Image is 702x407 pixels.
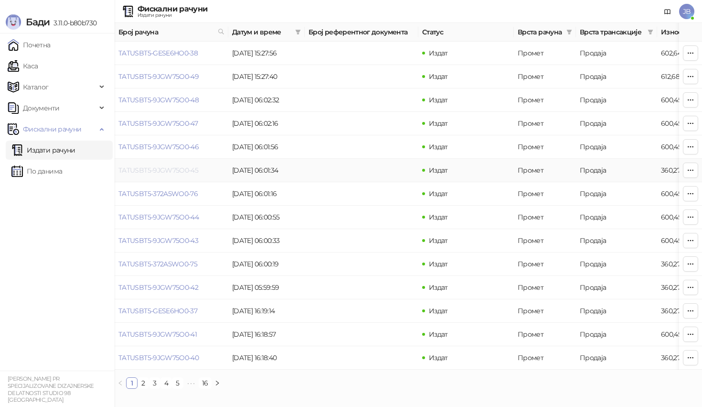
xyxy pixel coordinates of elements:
[118,330,197,339] a: TATUSBT5-9JGW75O0-41
[514,323,576,346] td: Промет
[199,378,211,388] a: 16
[50,19,96,27] span: 3.11.0-b80b730
[429,189,448,198] span: Издат
[126,377,138,389] li: 1
[138,377,149,389] li: 2
[429,213,448,221] span: Издат
[118,143,199,151] a: TATUSBT5-9JGW75O0-46
[518,27,563,37] span: Врста рачуна
[429,236,448,245] span: Издат
[576,276,657,299] td: Продаја
[212,377,223,389] button: right
[172,378,183,388] a: 5
[118,283,198,292] a: TATUSBT5-9JGW75O0-42
[576,299,657,323] td: Продаја
[228,159,305,182] td: [DATE] 06:01:34
[514,346,576,370] td: Промет
[228,346,305,370] td: [DATE] 16:18:40
[6,14,21,30] img: Logo
[228,112,305,135] td: [DATE] 06:02:16
[228,206,305,229] td: [DATE] 06:00:55
[138,378,149,388] a: 2
[228,65,305,88] td: [DATE] 15:27:40
[115,159,228,182] td: TATUSBT5-9JGW75O0-45
[429,49,448,57] span: Издат
[514,299,576,323] td: Промет
[514,159,576,182] td: Промет
[212,377,223,389] li: Следећа страна
[514,276,576,299] td: Промет
[115,323,228,346] td: TATUSBT5-9JGW75O0-41
[576,253,657,276] td: Продаја
[115,276,228,299] td: TATUSBT5-9JGW75O0-42
[580,27,644,37] span: Врста трансакције
[115,23,228,42] th: Број рачуна
[118,72,199,81] a: TATUSBT5-9JGW75O0-49
[115,135,228,159] td: TATUSBT5-9JGW75O0-46
[576,23,657,42] th: Врста трансакције
[199,377,212,389] li: 16
[418,23,514,42] th: Статус
[118,260,197,268] a: TATUSBT5-372A5WO0-75
[115,377,126,389] button: left
[118,353,199,362] a: TATUSBT5-9JGW75O0-40
[429,166,448,175] span: Издат
[26,16,50,28] span: Бади
[118,189,198,198] a: TATUSBT5-372A5WO0-76
[648,29,653,35] span: filter
[118,307,197,315] a: TATUSBT5-GESE6HO0-37
[118,236,198,245] a: TATUSBT5-9JGW75O0-43
[228,88,305,112] td: [DATE] 06:02:32
[576,346,657,370] td: Продаја
[228,253,305,276] td: [DATE] 06:00:19
[118,96,199,104] a: TATUSBT5-9JGW75O0-48
[646,25,655,39] span: filter
[305,23,418,42] th: Број референтног документа
[11,162,62,181] a: По данима
[138,13,207,18] div: Издати рачуни
[429,119,448,128] span: Издат
[228,182,305,206] td: [DATE] 06:01:16
[514,23,576,42] th: Врста рачуна
[160,377,172,389] li: 4
[228,42,305,65] td: [DATE] 15:27:56
[429,72,448,81] span: Издат
[576,182,657,206] td: Продаја
[117,380,123,386] span: left
[115,182,228,206] td: TATUSBT5-372A5WO0-76
[115,88,228,112] td: TATUSBT5-9JGW75O0-48
[295,29,301,35] span: filter
[23,77,49,97] span: Каталог
[8,35,51,55] a: Почетна
[228,323,305,346] td: [DATE] 16:18:57
[118,166,198,175] a: TATUSBT5-9JGW75O0-45
[172,377,183,389] li: 5
[115,299,228,323] td: TATUSBT5-GESE6HO0-37
[118,49,198,57] a: TATUSBT5-GESE6HO0-38
[660,4,675,19] a: Документација
[115,65,228,88] td: TATUSBT5-9JGW75O0-49
[149,377,160,389] li: 3
[228,299,305,323] td: [DATE] 16:19:14
[115,112,228,135] td: TATUSBT5-9JGW75O0-47
[293,25,303,39] span: filter
[514,88,576,112] td: Промет
[429,96,448,104] span: Издат
[429,260,448,268] span: Издат
[183,377,199,389] span: •••
[514,42,576,65] td: Промет
[228,276,305,299] td: [DATE] 05:59:59
[576,206,657,229] td: Продаја
[115,206,228,229] td: TATUSBT5-9JGW75O0-44
[214,380,220,386] span: right
[576,159,657,182] td: Продаја
[576,135,657,159] td: Продаја
[576,229,657,253] td: Продаја
[429,143,448,151] span: Издат
[429,330,448,339] span: Издат
[161,378,171,388] a: 4
[115,377,126,389] li: Претходна страна
[232,27,291,37] span: Датум и време
[8,375,94,403] small: [PERSON_NAME] PR SPECIJALIZOVANE DIZAJNERSKE DELATNOSTI STUDIO 98 [GEOGRAPHIC_DATA]
[138,5,207,13] div: Фискални рачуни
